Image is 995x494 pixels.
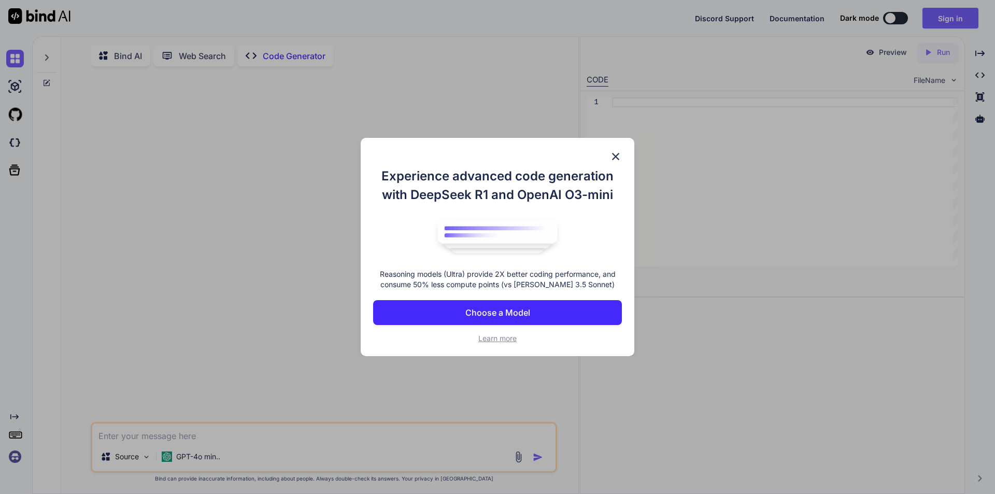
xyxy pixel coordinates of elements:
[609,150,622,163] img: close
[478,334,517,343] span: Learn more
[373,167,622,204] h1: Experience advanced code generation with DeepSeek R1 and OpenAI O3-mini
[373,269,622,290] p: Reasoning models (Ultra) provide 2X better coding performance, and consume 50% less compute point...
[373,300,622,325] button: Choose a Model
[465,306,530,319] p: Choose a Model
[430,215,565,259] img: bind logo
